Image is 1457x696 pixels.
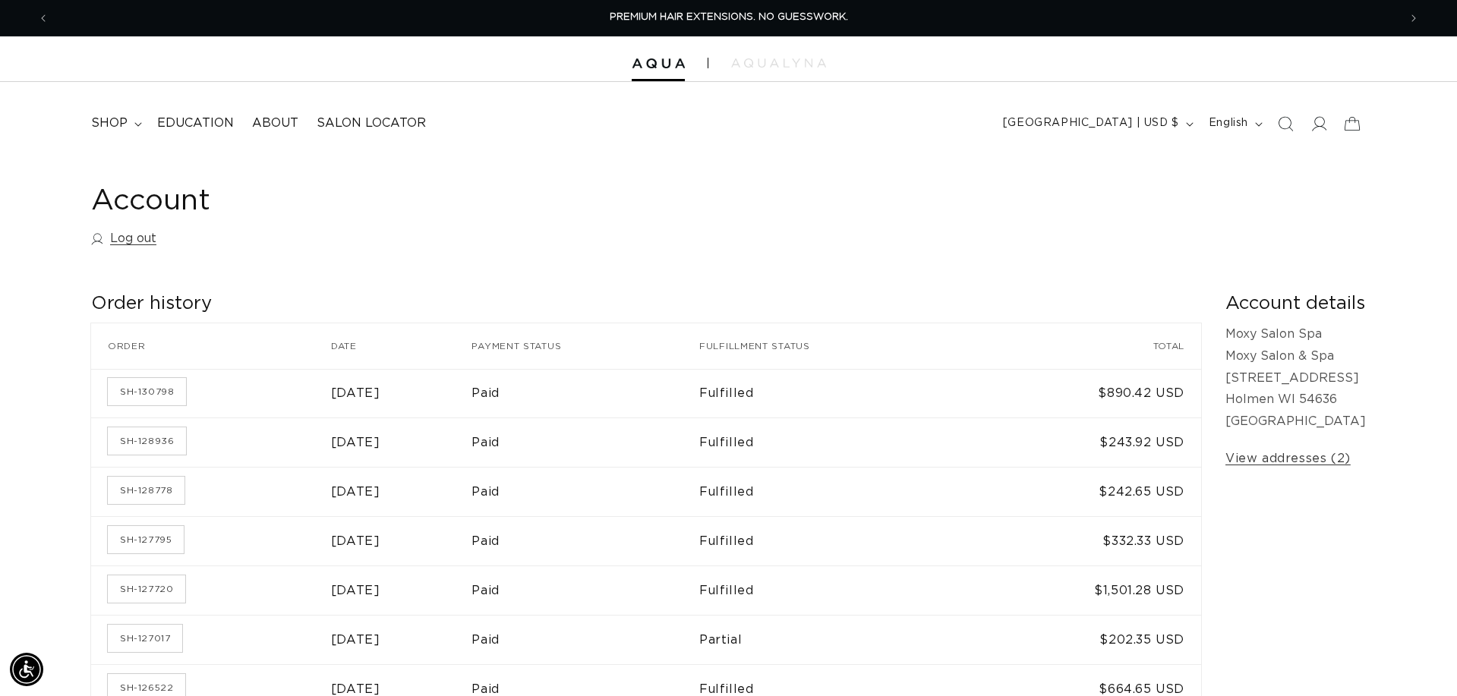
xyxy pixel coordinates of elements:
[331,584,380,597] time: [DATE]
[91,228,156,250] a: Log out
[91,183,1366,220] h1: Account
[91,292,1201,316] h2: Order history
[108,427,186,455] a: Order number SH-128936
[699,565,972,615] td: Fulfilled
[471,565,699,615] td: Paid
[471,467,699,516] td: Paid
[27,4,60,33] button: Previous announcement
[108,625,182,652] a: Order number SH-127017
[972,615,1201,664] td: $202.35 USD
[471,417,699,467] td: Paid
[699,467,972,516] td: Fulfilled
[699,615,972,664] td: Partial
[699,369,972,418] td: Fulfilled
[731,58,826,68] img: aqualyna.com
[108,378,186,405] a: Order number SH-130798
[1225,448,1351,470] a: View addresses (2)
[699,516,972,565] td: Fulfilled
[1003,115,1179,131] span: [GEOGRAPHIC_DATA] | USD $
[317,115,426,131] span: Salon Locator
[632,58,685,69] img: Aqua Hair Extensions
[82,106,148,140] summary: shop
[471,516,699,565] td: Paid
[1269,107,1302,140] summary: Search
[108,575,185,603] a: Order number SH-127720
[994,109,1200,138] button: [GEOGRAPHIC_DATA] | USD $
[972,516,1201,565] td: $332.33 USD
[610,12,848,22] span: PREMIUM HAIR EXTENSIONS. NO GUESSWORK.
[331,436,380,449] time: [DATE]
[1209,115,1248,131] span: English
[157,115,234,131] span: Education
[471,323,699,369] th: Payment status
[1225,292,1366,316] h2: Account details
[252,115,298,131] span: About
[972,323,1201,369] th: Total
[1200,109,1269,138] button: English
[471,615,699,664] td: Paid
[148,106,243,140] a: Education
[331,683,380,695] time: [DATE]
[471,369,699,418] td: Paid
[699,323,972,369] th: Fulfillment status
[91,323,331,369] th: Order
[1397,4,1430,33] button: Next announcement
[307,106,435,140] a: Salon Locator
[243,106,307,140] a: About
[972,467,1201,516] td: $242.65 USD
[699,417,972,467] td: Fulfilled
[91,115,128,131] span: shop
[10,653,43,686] div: Accessibility Menu
[331,323,472,369] th: Date
[331,535,380,547] time: [DATE]
[108,477,184,504] a: Order number SH-128778
[331,486,380,498] time: [DATE]
[108,526,184,553] a: Order number SH-127795
[972,417,1201,467] td: $243.92 USD
[972,369,1201,418] td: $890.42 USD
[1225,323,1366,433] p: Moxy Salon Spa Moxy Salon & Spa [STREET_ADDRESS] Holmen WI 54636 [GEOGRAPHIC_DATA]
[972,565,1201,615] td: $1,501.28 USD
[331,634,380,646] time: [DATE]
[331,387,380,399] time: [DATE]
